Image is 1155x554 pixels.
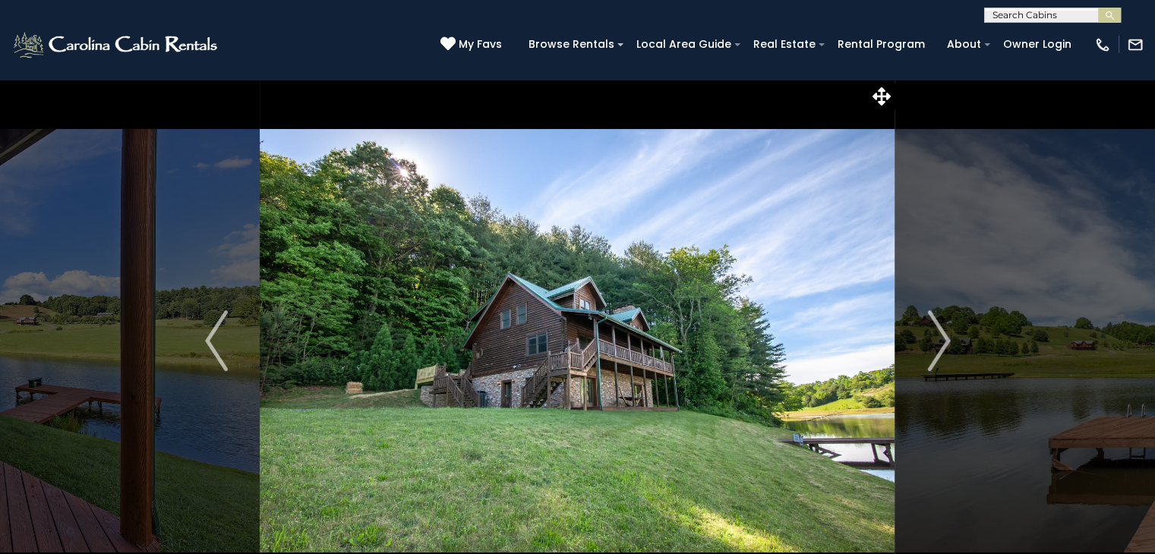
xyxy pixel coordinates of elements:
a: My Favs [440,36,506,53]
img: White-1-2.png [11,30,222,60]
img: mail-regular-white.png [1127,36,1144,53]
a: Local Area Guide [629,33,739,56]
span: My Favs [459,36,502,52]
a: About [939,33,989,56]
a: Rental Program [830,33,933,56]
a: Owner Login [996,33,1079,56]
img: arrow [927,310,950,371]
a: Browse Rentals [521,33,622,56]
a: Real Estate [746,33,823,56]
img: arrow [205,310,228,371]
img: phone-regular-white.png [1094,36,1111,53]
